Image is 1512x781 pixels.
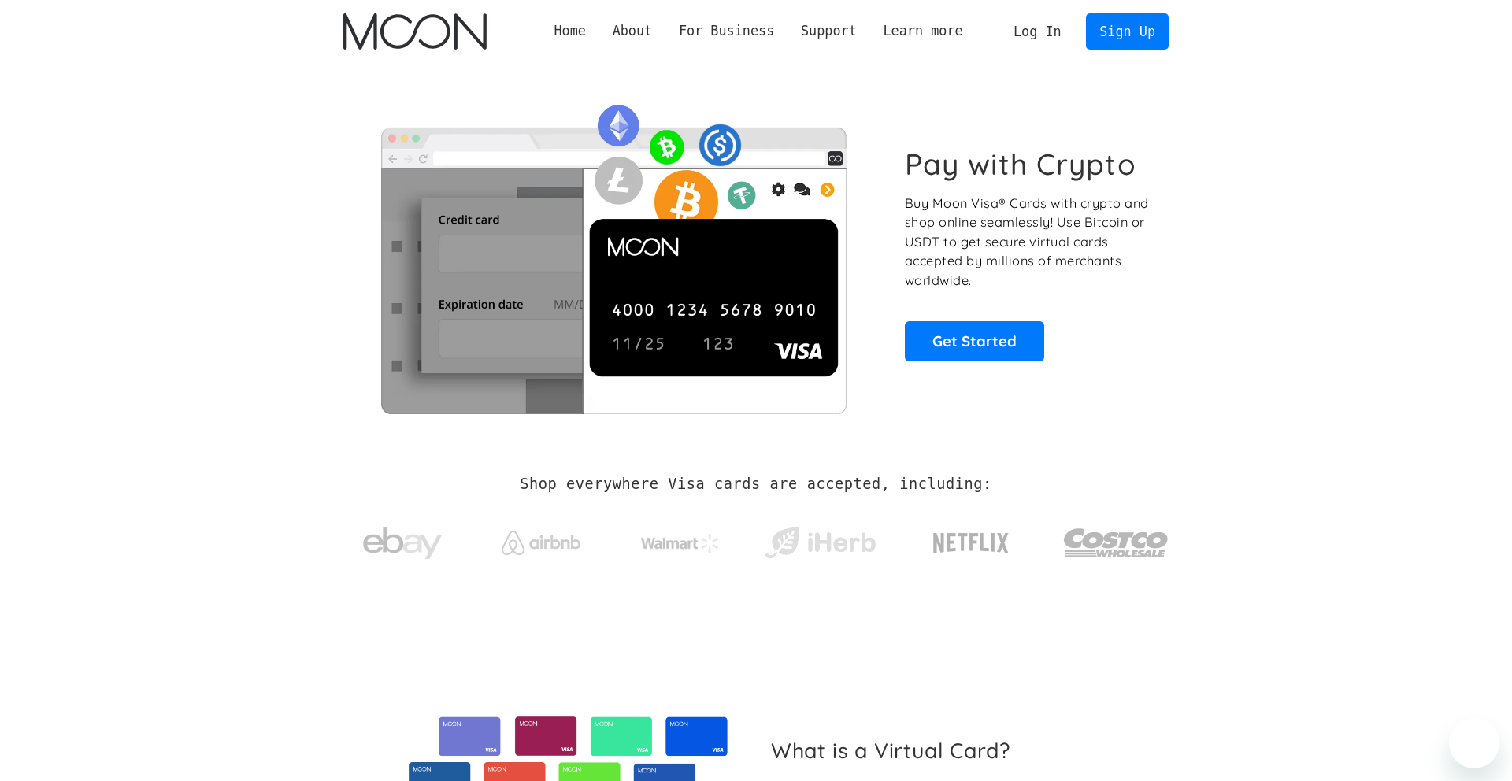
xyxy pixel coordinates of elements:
[870,21,976,41] div: Learn more
[343,94,883,413] img: Moon Cards let you spend your crypto anywhere Visa is accepted.
[905,194,1151,291] p: Buy Moon Visa® Cards with crypto and shop online seamlessly! Use Bitcoin or USDT to get secure vi...
[343,13,486,50] a: home
[541,21,599,41] a: Home
[883,21,962,41] div: Learn more
[1063,498,1169,580] a: Costco
[483,515,600,563] a: Airbnb
[343,503,461,576] a: ebay
[787,21,869,41] div: Support
[520,476,991,493] h2: Shop everywhere Visa cards are accepted, including:
[502,531,580,555] img: Airbnb
[1000,14,1074,49] a: Log In
[622,518,739,561] a: Walmart
[762,523,879,564] img: iHerb
[905,146,1136,182] h1: Pay with Crypto
[762,507,879,572] a: iHerb
[1449,718,1499,768] iframe: Knap til at åbne messaging-vindue
[801,21,857,41] div: Support
[641,534,720,553] img: Walmart
[932,524,1010,563] img: Netflix
[1063,513,1169,572] img: Costco
[771,738,1156,763] h2: What is a Virtual Card?
[343,13,486,50] img: Moon Logo
[901,508,1042,571] a: Netflix
[599,21,665,41] div: About
[363,519,442,568] img: ebay
[665,21,787,41] div: For Business
[905,321,1044,361] a: Get Started
[613,21,653,41] div: About
[679,21,774,41] div: For Business
[1086,13,1168,49] a: Sign Up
